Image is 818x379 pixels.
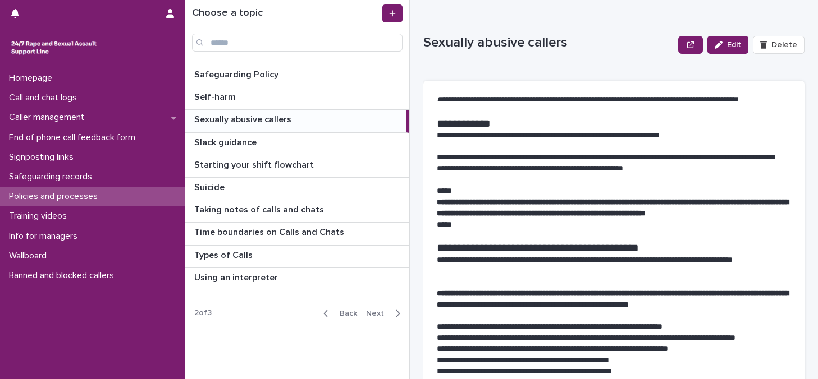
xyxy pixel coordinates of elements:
span: Back [333,309,357,317]
a: Time boundaries on Calls and ChatsTime boundaries on Calls and Chats [185,223,409,245]
p: Homepage [4,73,61,84]
p: Call and chat logs [4,93,86,103]
p: Starting your shift flowchart [194,158,316,170]
button: Delete [753,36,805,54]
a: Using an interpreterUsing an interpreter [185,268,409,290]
a: Taking notes of calls and chatsTaking notes of calls and chats [185,200,409,223]
p: Types of Calls [194,248,255,261]
p: Wallboard [4,251,56,261]
img: rhQMoQhaT3yELyF149Cw [9,36,99,59]
a: Safeguarding PolicySafeguarding Policy [185,65,409,87]
button: Back [314,308,362,318]
p: Slack guidance [194,135,259,148]
p: Safeguarding Policy [194,67,281,80]
p: 2 of 3 [185,299,221,327]
p: Signposting links [4,152,83,163]
h1: Choose a topic [192,7,380,20]
p: Taking notes of calls and chats [194,202,326,215]
p: Caller management [4,112,93,123]
p: Safeguarding records [4,172,101,182]
p: Training videos [4,211,76,221]
p: Time boundaries on Calls and Chats [194,225,346,238]
button: Edit [707,36,748,54]
p: Sexually abusive callers [423,35,674,51]
p: Banned and blocked callers [4,270,123,281]
span: Delete [771,41,797,49]
a: Types of CallsTypes of Calls [185,246,409,268]
a: Starting your shift flowchartStarting your shift flowchart [185,155,409,178]
span: Next [366,309,391,317]
span: Edit [727,41,741,49]
a: Self-harmSelf-harm [185,87,409,110]
p: Info for managers [4,231,86,242]
p: End of phone call feedback form [4,132,144,143]
p: Policies and processes [4,191,107,202]
a: SuicideSuicide [185,178,409,200]
p: Suicide [194,180,227,193]
p: Using an interpreter [194,270,280,283]
input: Search [192,34,403,52]
button: Next [362,308,409,318]
p: Sexually abusive callers [194,112,294,125]
a: Sexually abusive callersSexually abusive callers [185,110,409,132]
p: Self-harm [194,90,238,103]
a: Slack guidanceSlack guidance [185,133,409,155]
